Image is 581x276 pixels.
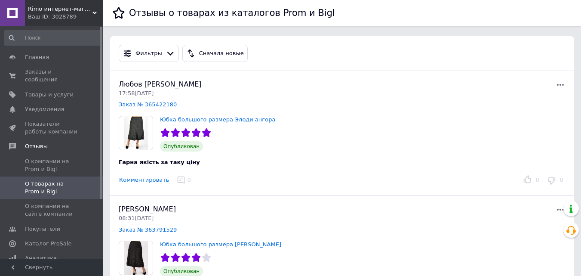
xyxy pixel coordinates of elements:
[25,120,80,136] span: Показатели работы компании
[25,53,49,61] span: Главная
[28,13,103,21] div: Ваш ID: 3028789
[25,68,80,84] span: Заказы и сообщения
[160,116,275,123] a: Юбка большого размера Элоди ангора
[119,159,200,165] span: Гарна якість за таку ціну
[119,101,177,108] a: Заказ № 365422180
[119,80,202,88] span: Любов [PERSON_NAME]
[119,116,153,150] img: Юбка большого размера Элоди ангора
[25,202,80,218] span: О компании на сайте компании
[119,176,169,185] button: Комментировать
[25,240,71,248] span: Каталог ProSale
[25,158,80,173] span: О компании на Prom и Bigl
[119,45,179,62] button: Фильтры
[119,215,154,221] span: 08:31[DATE]
[134,49,164,58] div: Фильтры
[25,254,57,262] span: Аналитика
[28,5,92,13] span: Rimo интернет-магазин одежды
[25,143,48,150] span: Отзывы
[25,225,60,233] span: Покупатели
[160,241,281,248] a: Юбка большого размера [PERSON_NAME]
[119,241,153,275] img: Юбка большого размера Далила ангора
[197,49,246,58] div: Сначала новые
[119,90,154,96] span: 17:58[DATE]
[25,180,80,195] span: О товарах на Prom и Bigl
[119,226,177,233] a: Заказ № 363791529
[160,141,203,152] span: Опубликован
[129,8,335,18] h1: Отзывы о товарах из каталогов Prom и Bigl
[4,30,101,46] input: Поиск
[25,91,74,99] span: Товары и услуги
[182,45,248,62] button: Сначала новые
[119,205,176,213] span: [PERSON_NAME]
[25,105,64,113] span: Уведомления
